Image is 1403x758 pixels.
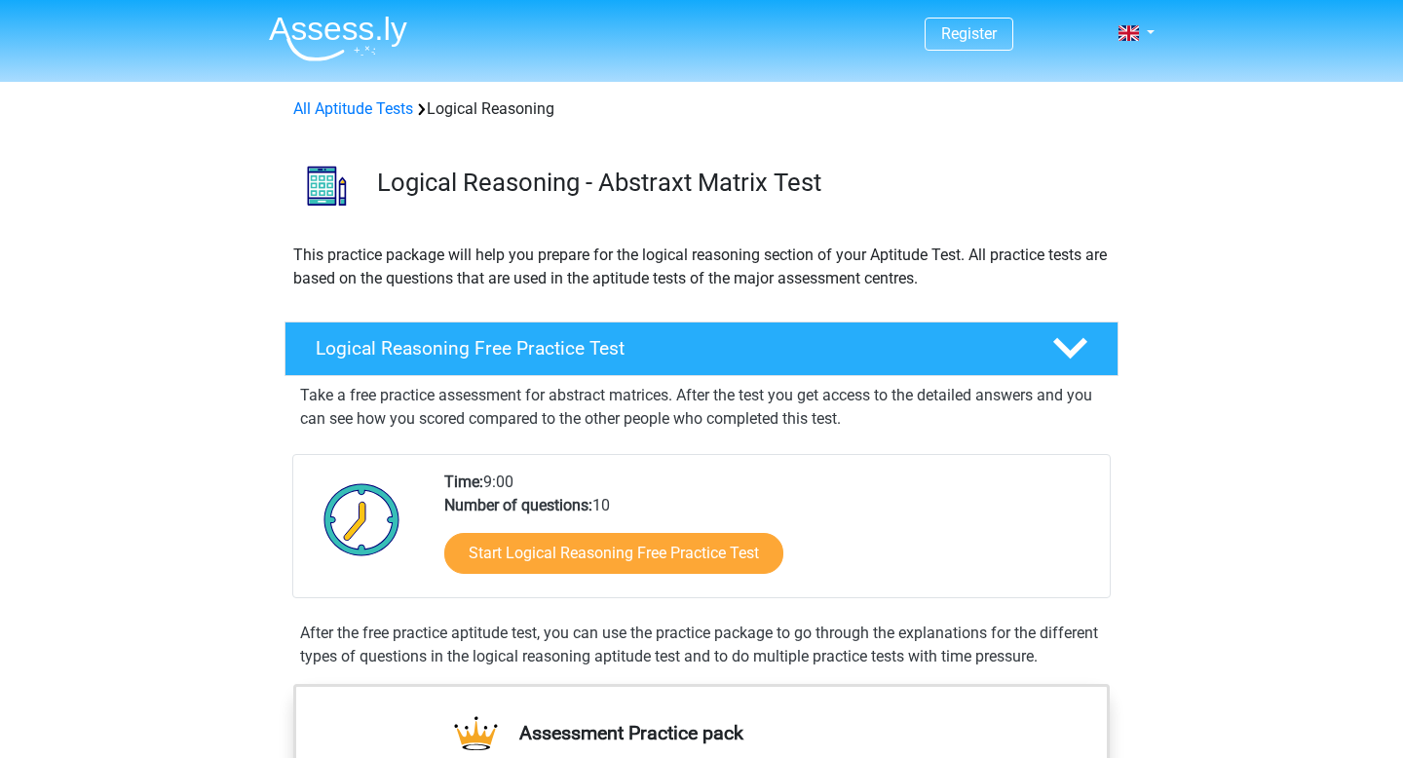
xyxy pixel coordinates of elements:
b: Number of questions: [444,496,592,514]
a: Logical Reasoning Free Practice Test [277,322,1126,376]
div: 9:00 10 [430,471,1109,597]
div: After the free practice aptitude test, you can use the practice package to go through the explana... [292,622,1111,668]
img: Clock [313,471,411,568]
img: logical reasoning [285,144,368,227]
div: Logical Reasoning [285,97,1118,121]
p: This practice package will help you prepare for the logical reasoning section of your Aptitude Te... [293,244,1110,290]
a: Register [941,24,997,43]
a: Start Logical Reasoning Free Practice Test [444,533,783,574]
a: All Aptitude Tests [293,99,413,118]
img: Assessly [269,16,407,61]
h3: Logical Reasoning - Abstraxt Matrix Test [377,168,1103,198]
b: Time: [444,473,483,491]
h4: Logical Reasoning Free Practice Test [316,337,1021,360]
p: Take a free practice assessment for abstract matrices. After the test you get access to the detai... [300,384,1103,431]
